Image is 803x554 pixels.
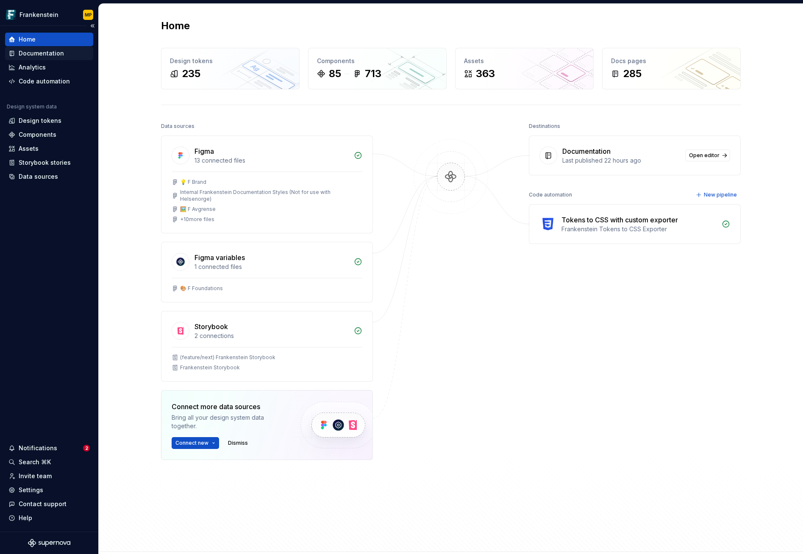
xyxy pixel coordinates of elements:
div: Settings [19,486,43,494]
a: Data sources [5,170,93,183]
div: 💡 F Brand [180,179,206,186]
div: Docs pages [611,57,732,65]
a: Assets363 [455,48,594,89]
a: Figma variables1 connected files🎨 F Foundations [161,242,373,302]
div: Tokens to CSS with custom exporter [561,215,678,225]
a: Storybook stories [5,156,93,169]
div: Home [19,35,36,44]
div: Design system data [7,103,57,110]
div: Frankenstein Storybook [180,364,240,371]
div: Data sources [19,172,58,181]
div: Help [19,514,32,522]
a: Assets [5,142,93,155]
h2: Home [161,19,190,33]
button: Notifications2 [5,441,93,455]
button: Search ⌘K [5,455,93,469]
div: Components [19,130,56,139]
div: Assets [19,144,39,153]
a: Components85713 [308,48,447,89]
div: Search ⌘K [19,458,51,466]
a: Code automation [5,75,93,88]
span: Dismiss [228,440,248,446]
div: (feature/next) Frankenstein Storybook [180,354,275,361]
div: Connect more data sources [172,402,286,412]
div: Last published 22 hours ago [562,156,680,165]
div: 713 [365,67,381,80]
div: Internal Frankenstein Documentation Styles (Not for use with Helsenorge) [180,189,362,202]
div: Code automation [19,77,70,86]
div: Figma variables [194,252,245,263]
div: Documentation [19,49,64,58]
div: Components [317,57,438,65]
div: + 10 more files [180,216,214,223]
div: Notifications [19,444,57,452]
div: 13 connected files [194,156,349,165]
a: Storybook2 connections(feature/next) Frankenstein StorybookFrankenstein Storybook [161,311,373,382]
a: Documentation [5,47,93,60]
button: New pipeline [693,189,741,201]
a: Figma13 connected files💡 F BrandInternal Frankenstein Documentation Styles (Not for use with Hels... [161,136,373,233]
img: d720e2f0-216c-474b-bea5-031157028467.png [6,10,16,20]
a: Open editor [685,150,730,161]
div: Storybook [194,321,228,332]
div: 85 [329,67,341,80]
button: Help [5,511,93,525]
div: Design tokens [19,116,61,125]
span: New pipeline [704,191,737,198]
span: 2 [83,445,90,452]
a: Docs pages285 [602,48,741,89]
div: Assets [464,57,585,65]
span: Open editor [689,152,720,159]
div: 285 [623,67,642,80]
div: 235 [182,67,200,80]
a: Invite team [5,469,93,483]
button: Collapse sidebar [86,20,98,32]
a: Components [5,128,93,141]
div: Data sources [161,120,194,132]
div: 1 connected files [194,263,349,271]
div: 363 [476,67,495,80]
div: Frankenstein [19,11,58,19]
div: Bring all your design system data together. [172,413,286,430]
div: Destinations [529,120,560,132]
div: 🎨 F Foundations [180,285,223,292]
div: Storybook stories [19,158,71,167]
div: Analytics [19,63,46,72]
a: Home [5,33,93,46]
div: Invite team [19,472,52,480]
svg: Supernova Logo [28,539,70,547]
div: Frankenstein Tokens to CSS Exporter [561,225,717,233]
button: Connect new [172,437,219,449]
div: 2 connections [194,332,349,340]
a: Settings [5,483,93,497]
button: Dismiss [224,437,252,449]
a: Analytics [5,61,93,74]
div: Documentation [562,146,611,156]
div: 🖼️ F Avgrense [180,206,216,213]
button: Contact support [5,497,93,511]
div: Code automation [529,189,572,201]
button: FrankensteinMP [2,6,97,24]
a: Design tokens235 [161,48,300,89]
div: Contact support [19,500,67,508]
div: Figma [194,146,214,156]
a: Design tokens [5,114,93,127]
div: MP [85,11,92,18]
div: Design tokens [170,57,291,65]
span: Connect new [175,440,208,446]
